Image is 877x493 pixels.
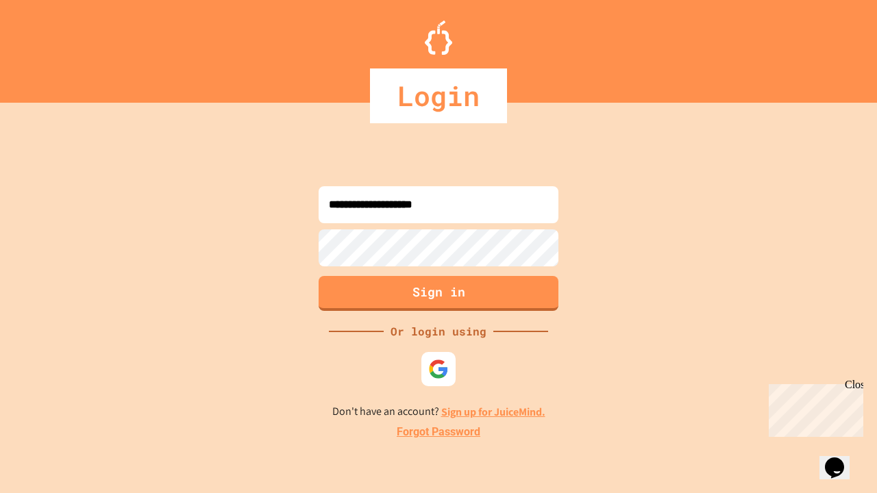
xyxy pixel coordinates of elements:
div: Login [370,68,507,123]
iframe: chat widget [763,379,863,437]
img: Logo.svg [425,21,452,55]
iframe: chat widget [819,438,863,479]
p: Don't have an account? [332,403,545,420]
a: Sign up for JuiceMind. [441,405,545,419]
button: Sign in [319,276,558,311]
a: Forgot Password [397,424,480,440]
div: Chat with us now!Close [5,5,95,87]
div: Or login using [384,323,493,340]
img: google-icon.svg [428,359,449,379]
